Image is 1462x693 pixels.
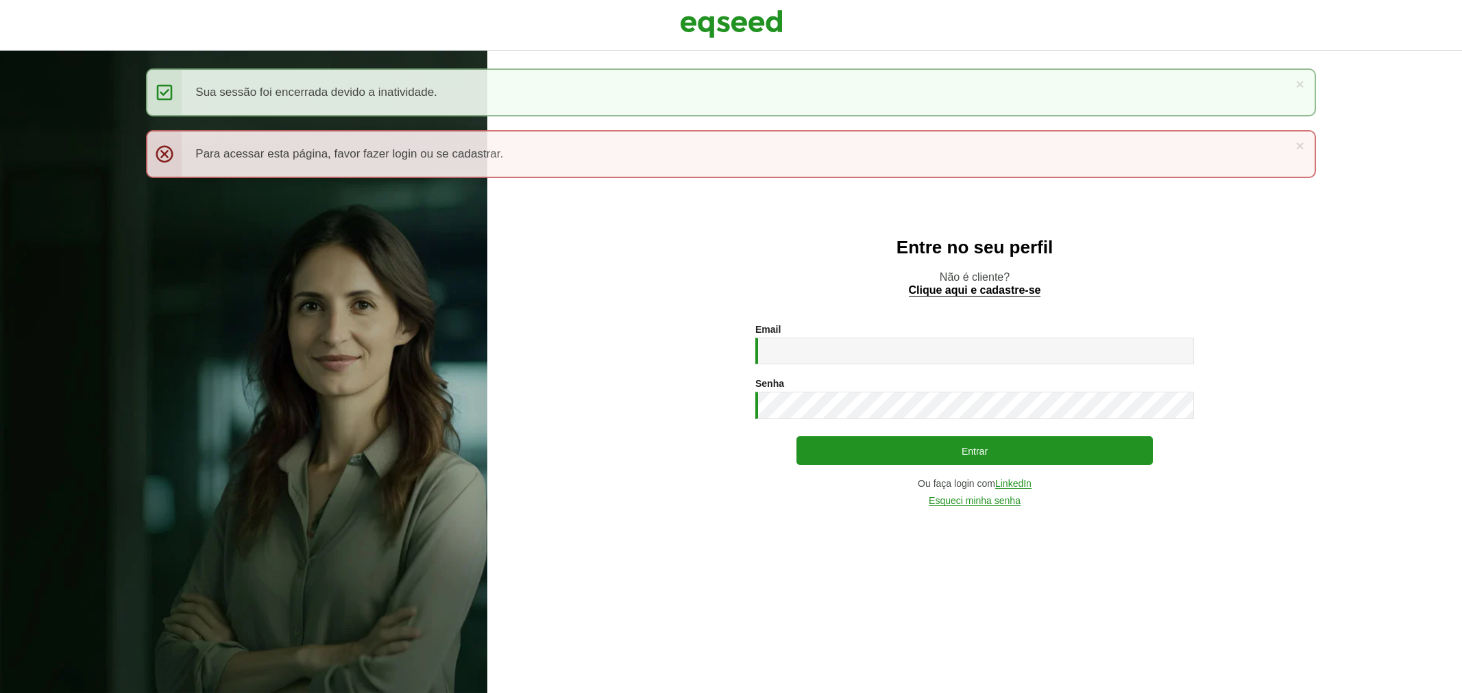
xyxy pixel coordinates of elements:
[1295,138,1304,153] a: ×
[515,238,1435,257] h2: Entre no seu perfil
[146,68,1315,116] div: Sua sessão foi encerrada devido a inatividade.
[755,325,781,334] label: Email
[929,496,1021,506] a: Esqueci minha senha
[796,436,1153,465] button: Entrar
[909,285,1041,297] a: Clique aqui e cadastre-se
[995,479,1032,489] a: LinkedIn
[755,479,1194,489] div: Ou faça login com
[1295,77,1304,91] a: ×
[755,379,784,388] label: Senha
[515,270,1435,297] p: Não é cliente?
[680,7,783,41] img: EqSeed Logo
[146,130,1315,178] div: Para acessar esta página, favor fazer login ou se cadastrar.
